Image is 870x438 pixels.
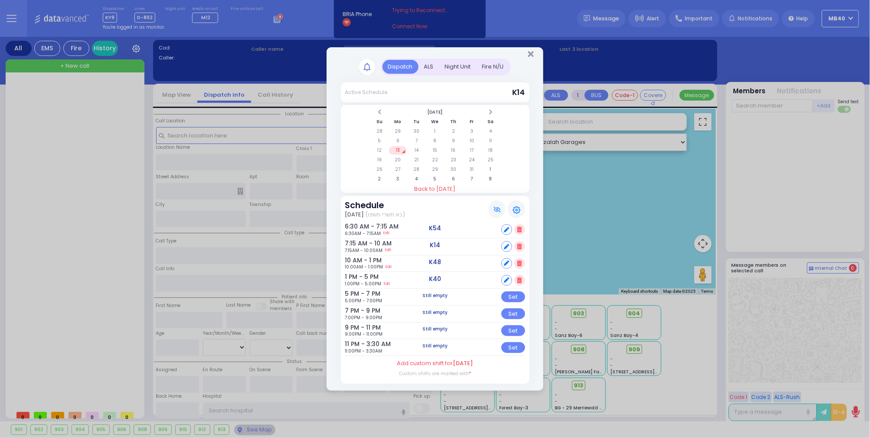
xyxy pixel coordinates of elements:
a: Edit [384,230,390,237]
td: 4 [408,175,425,183]
td: 17 [463,146,481,155]
td: 26 [371,165,389,174]
td: 28 [371,127,389,136]
td: 25 [482,156,500,164]
td: 18 [482,146,500,155]
a: Edit [384,281,390,287]
td: 1 [426,127,444,136]
td: 22 [426,156,444,164]
span: 10:00AM - 1:00PM [345,264,383,270]
td: 30 [408,127,425,136]
h6: 10 AM - 1 PM [345,257,369,264]
td: 10 [463,137,481,145]
td: 21 [408,156,425,164]
span: 7:00PM - 9:00PM [345,314,382,321]
th: Fr [463,118,481,126]
h5: K14 [430,242,440,249]
th: Su [371,118,389,126]
div: Fire N/U [477,60,510,74]
td: 4 [482,127,500,136]
h6: 11 PM - 3:30 AM [345,340,369,348]
h5: Still empty [422,310,448,315]
a: Edit [386,264,392,270]
td: 23 [445,156,462,164]
span: [DATE] [345,210,364,219]
td: 2 [371,175,389,183]
td: 27 [389,165,407,174]
td: 9 [445,137,462,145]
h5: K54 [429,225,441,232]
td: 7 [463,175,481,183]
td: 20 [389,156,407,164]
td: 7 [408,137,425,145]
div: Set [501,325,525,336]
td: 3 [389,175,407,183]
span: 11:00PM - 3:30AM [345,348,382,354]
td: 24 [463,156,481,164]
span: (כא תשרי תשפו) [366,210,406,219]
span: 5:00PM - 7:00PM [345,297,382,304]
td: 29 [426,165,444,174]
div: Dispatch [383,60,419,74]
span: 6:30AM - 7:15AM [345,230,381,237]
span: [DATE] [453,359,473,367]
td: 1 [482,165,500,174]
h5: Still empty [422,343,448,349]
label: Custom shifts are marked with [399,370,471,377]
td: 8 [426,137,444,145]
td: 8 [482,175,500,183]
span: Previous Month [377,109,382,115]
h6: 6:30 AM - 7:15 AM [345,223,369,230]
td: 6 [445,175,462,183]
td: 19 [371,156,389,164]
div: Set [501,291,525,302]
td: 31 [463,165,481,174]
h5: Still empty [422,293,448,298]
div: Active Schedule [345,88,387,96]
h6: 9 PM - 11 PM [345,324,369,331]
h6: 1 PM - 5 PM [345,273,369,281]
th: We [426,118,444,126]
h6: 5 PM - 7 PM [345,290,369,297]
button: Close [528,50,533,59]
h6: 7:15 AM - 10 AM [345,240,369,247]
span: Next Month [488,109,493,115]
td: 16 [445,146,462,155]
td: 30 [445,165,462,174]
a: Edit [386,247,392,254]
span: 1:00PM - 5:00PM [345,281,381,287]
h6: 7 PM - 9 PM [345,307,369,314]
h5: K48 [429,258,441,266]
td: 11 [482,137,500,145]
span: 9:00PM - 11:00PM [345,331,383,337]
label: Add custom shift for [397,359,473,368]
td: 14 [408,146,425,155]
span: 7:15AM - 10:00AM [345,247,383,254]
td: 6 [389,137,407,145]
th: Mo [389,118,407,126]
div: ALS [419,60,439,74]
td: 13 [389,146,407,155]
div: Set [501,308,525,319]
h5: K40 [429,275,441,283]
td: 28 [408,165,425,174]
h5: Still empty [422,327,448,332]
div: Set [501,342,525,353]
td: 3 [463,127,481,136]
div: Night Unit [439,60,477,74]
th: Select Month [389,108,481,117]
td: 5 [371,137,389,145]
td: 5 [426,175,444,183]
a: Back to [DATE] [341,185,530,193]
td: 12 [371,146,389,155]
h3: Schedule [345,200,405,210]
th: Tu [408,118,425,126]
span: K14 [513,87,525,98]
th: Th [445,118,462,126]
td: 2 [445,127,462,136]
th: Sa [482,118,500,126]
td: 29 [389,127,407,136]
td: 15 [426,146,444,155]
